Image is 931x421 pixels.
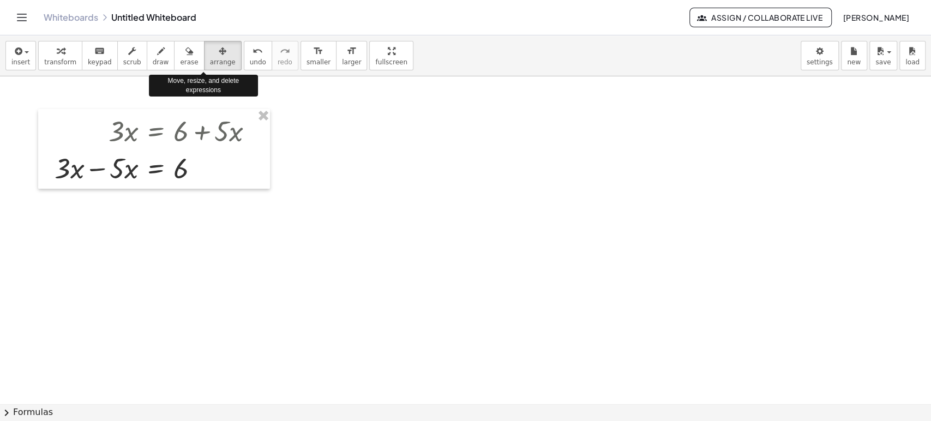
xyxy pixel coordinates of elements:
button: Toggle navigation [13,9,31,26]
button: new [841,41,867,70]
span: draw [153,58,169,66]
span: redo [278,58,292,66]
button: scrub [117,41,147,70]
button: load [899,41,926,70]
button: redoredo [272,41,298,70]
span: scrub [123,58,141,66]
span: larger [342,58,361,66]
span: erase [180,58,198,66]
button: transform [38,41,82,70]
span: arrange [210,58,236,66]
button: arrange [204,41,242,70]
i: format_size [346,45,357,58]
span: save [875,58,891,66]
button: undoundo [244,41,272,70]
button: format_sizesmaller [301,41,337,70]
span: Assign / Collaborate Live [699,13,822,22]
div: Move, resize, and delete expressions [149,75,258,97]
span: insert [11,58,30,66]
span: smaller [307,58,331,66]
button: format_sizelarger [336,41,367,70]
i: keyboard [94,45,105,58]
button: save [869,41,897,70]
span: transform [44,58,76,66]
span: keypad [88,58,112,66]
span: [PERSON_NAME] [843,13,909,22]
span: fullscreen [375,58,407,66]
button: settings [801,41,839,70]
a: Whiteboards [44,12,98,23]
i: format_size [313,45,323,58]
span: new [847,58,861,66]
button: insert [5,41,36,70]
button: draw [147,41,175,70]
button: Assign / Collaborate Live [689,8,832,27]
button: fullscreen [369,41,413,70]
button: [PERSON_NAME] [834,8,918,27]
button: erase [174,41,204,70]
span: settings [807,58,833,66]
span: undo [250,58,266,66]
i: redo [280,45,290,58]
button: keyboardkeypad [82,41,118,70]
i: undo [253,45,263,58]
span: load [905,58,920,66]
